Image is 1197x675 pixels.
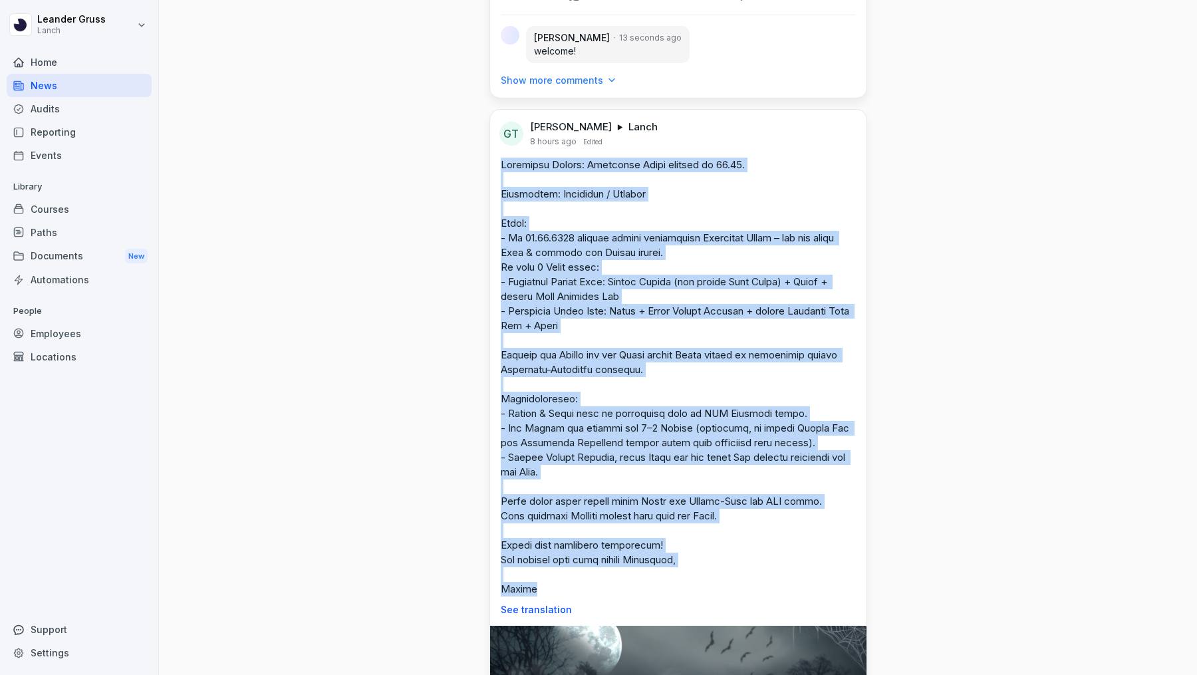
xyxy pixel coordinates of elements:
a: Settings [7,641,152,664]
p: Show more comments [501,74,603,87]
a: Events [7,144,152,167]
a: Paths [7,221,152,244]
p: Loremipsu Dolors: Ametconse Adipi elitsed do 66.45. Eiusmodtem: Incididun / Utlabor Etdol: - Ma 0... [501,158,856,597]
p: People [7,301,152,322]
a: Courses [7,198,152,221]
p: Leander Gruss [37,14,106,25]
p: [PERSON_NAME] [530,120,612,134]
a: Audits [7,97,152,120]
a: Locations [7,345,152,368]
a: Automations [7,268,152,291]
a: News [7,74,152,97]
a: Employees [7,322,152,345]
a: Reporting [7,120,152,144]
p: Lanch [628,120,658,134]
div: New [125,249,148,264]
div: Documents [7,244,152,269]
a: Home [7,51,152,74]
p: 8 hours ago [530,136,577,147]
p: 13 seconds ago [619,32,682,44]
a: DocumentsNew [7,244,152,269]
p: Edited [583,136,602,147]
div: Support [7,618,152,641]
img: l5aexj2uen8fva72jjw1hczl.png [501,26,519,45]
p: welcome! [534,45,682,58]
p: See translation [501,605,856,615]
div: GT [499,122,523,146]
p: Lanch [37,26,106,35]
p: Library [7,176,152,198]
p: [PERSON_NAME] [534,31,610,45]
